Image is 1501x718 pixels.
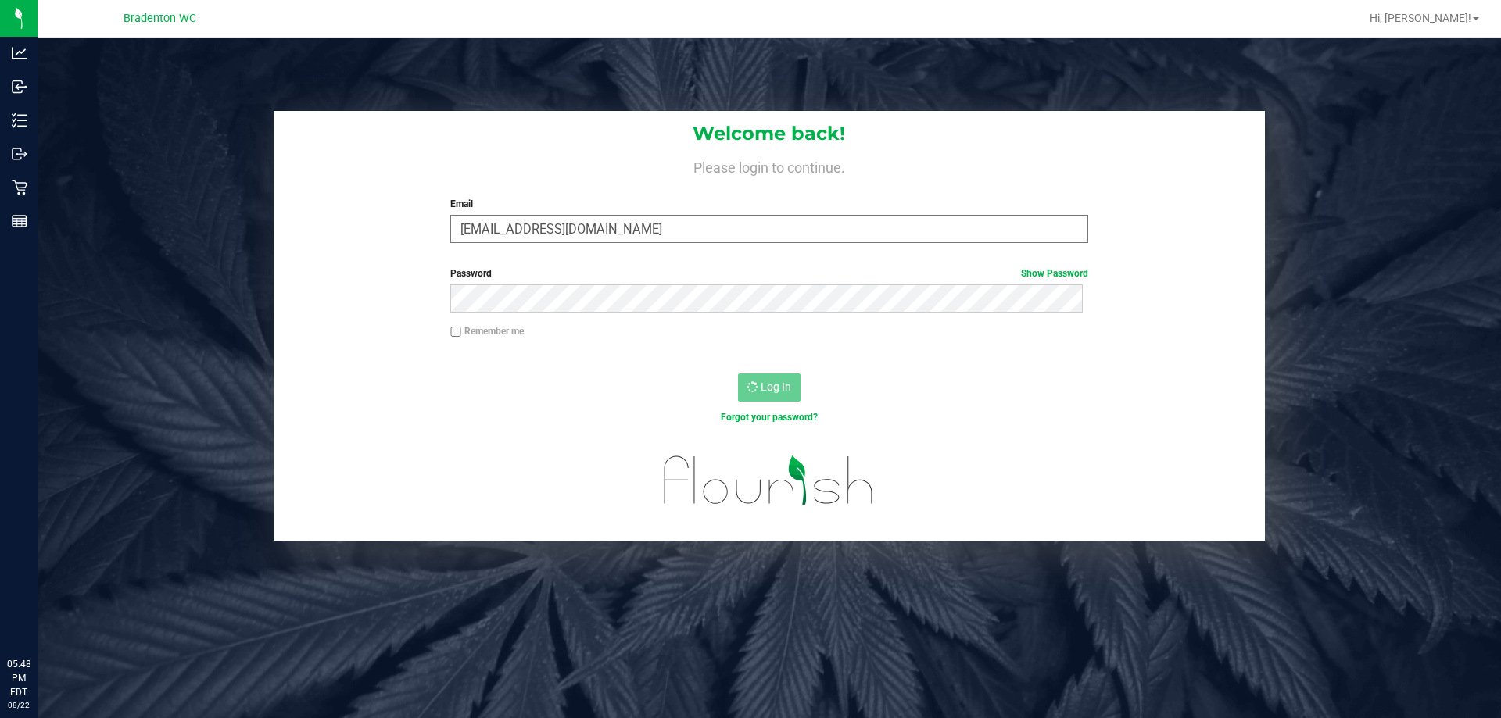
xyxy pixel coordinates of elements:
[721,412,818,423] a: Forgot your password?
[12,113,27,128] inline-svg: Inventory
[450,197,1087,211] label: Email
[1370,12,1471,24] span: Hi, [PERSON_NAME]!
[450,327,461,338] input: Remember me
[274,123,1265,144] h1: Welcome back!
[12,180,27,195] inline-svg: Retail
[450,324,524,338] label: Remember me
[12,79,27,95] inline-svg: Inbound
[450,268,492,279] span: Password
[1021,268,1088,279] a: Show Password
[761,380,791,393] span: Log In
[738,373,801,402] button: Log In
[7,657,30,699] p: 05:48 PM EDT
[12,213,27,229] inline-svg: Reports
[124,12,196,25] span: Bradenton WC
[7,699,30,711] p: 08/22
[645,441,893,520] img: flourish_logo.svg
[12,146,27,162] inline-svg: Outbound
[274,156,1265,175] h4: Please login to continue.
[12,45,27,61] inline-svg: Analytics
